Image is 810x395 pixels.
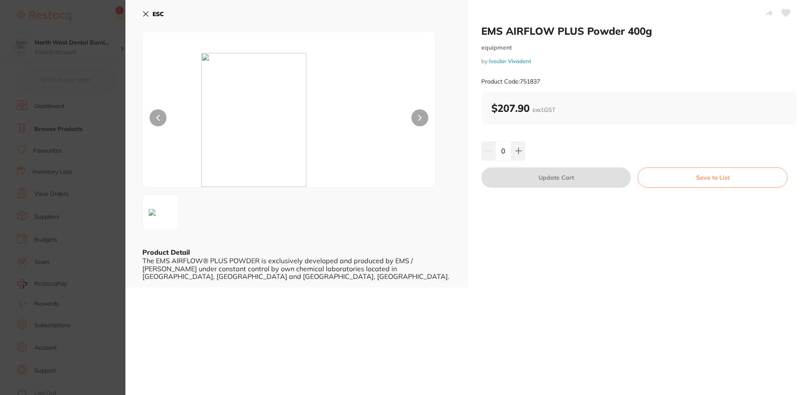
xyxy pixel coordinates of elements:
span: excl. GST [533,106,555,114]
small: Product Code: 751837 [481,78,540,85]
button: Save to List [638,167,788,188]
a: Ivoclar Vivadent [489,58,531,64]
h2: EMS AIRFLOW PLUS Powder 400g [481,25,796,37]
small: equipment [481,44,796,51]
small: by [481,58,796,64]
div: The EMS AIRFLOW® PLUS POWDER is exclusively developed and produced by EMS / [PERSON_NAME] under c... [142,257,451,280]
b: $207.90 [491,102,555,114]
img: TXdOVFF4 [201,53,377,187]
button: ESC [142,7,164,21]
button: Update Cart [481,167,631,188]
b: Product Detail [142,248,190,256]
b: ESC [153,10,164,18]
img: TXdOVFF4 [145,206,159,219]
